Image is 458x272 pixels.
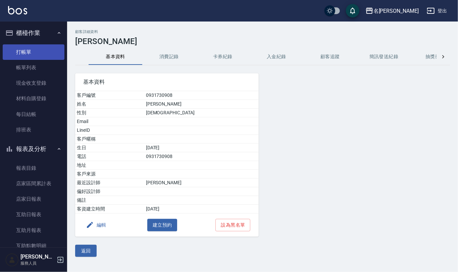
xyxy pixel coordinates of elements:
td: 偏好設計師 [75,187,144,196]
img: Person [5,253,19,267]
a: 帳單列表 [3,60,64,75]
button: 設為黑名單 [215,219,250,231]
a: 排班表 [3,122,64,138]
button: 建立預約 [147,219,177,231]
a: 互助點數明細 [3,238,64,254]
td: Email [75,117,144,126]
a: 互助月報表 [3,223,64,238]
td: 生日 [75,144,144,152]
button: 消費記錄 [142,49,196,65]
td: [DATE] [144,205,259,213]
a: 每日結帳 [3,107,64,122]
button: 簡訊發送紀錄 [357,49,411,65]
button: 卡券紀錄 [196,49,250,65]
span: 基本資料 [83,79,251,85]
button: 顧客追蹤 [303,49,357,65]
button: 返回 [75,245,97,257]
button: 名[PERSON_NAME] [363,4,421,18]
p: 服務人員 [20,260,55,266]
button: 編輯 [83,219,109,231]
td: [PERSON_NAME] [144,100,259,109]
td: 0931730908 [144,91,259,100]
td: 客戶來源 [75,170,144,179]
td: [DATE] [144,144,259,152]
td: 客戶編號 [75,91,144,100]
td: 電話 [75,152,144,161]
h2: 顧客詳細資料 [75,30,450,34]
img: Logo [8,6,27,14]
button: 入金紀錄 [250,49,303,65]
h5: [PERSON_NAME] [20,254,55,260]
button: save [346,4,359,17]
a: 互助日報表 [3,207,64,222]
a: 打帳單 [3,44,64,60]
button: 登出 [424,5,450,17]
td: 性別 [75,109,144,117]
td: 最近設計師 [75,179,144,187]
a: 材料自購登錄 [3,91,64,106]
h3: [PERSON_NAME] [75,37,450,46]
td: [DEMOGRAPHIC_DATA] [144,109,259,117]
button: 櫃檯作業 [3,24,64,42]
td: LineID [75,126,144,135]
div: 名[PERSON_NAME] [373,7,419,15]
td: 客戶暱稱 [75,135,144,144]
td: 客資建立時間 [75,205,144,213]
button: 基本資料 [89,49,142,65]
a: 現金收支登錄 [3,75,64,91]
button: 報表及分析 [3,140,64,158]
td: 地址 [75,161,144,170]
td: 姓名 [75,100,144,109]
a: 報表目錄 [3,160,64,176]
td: [PERSON_NAME] [144,179,259,187]
td: 0931730908 [144,152,259,161]
a: 店家區間累計表 [3,176,64,191]
a: 店家日報表 [3,191,64,207]
td: 備註 [75,196,144,205]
